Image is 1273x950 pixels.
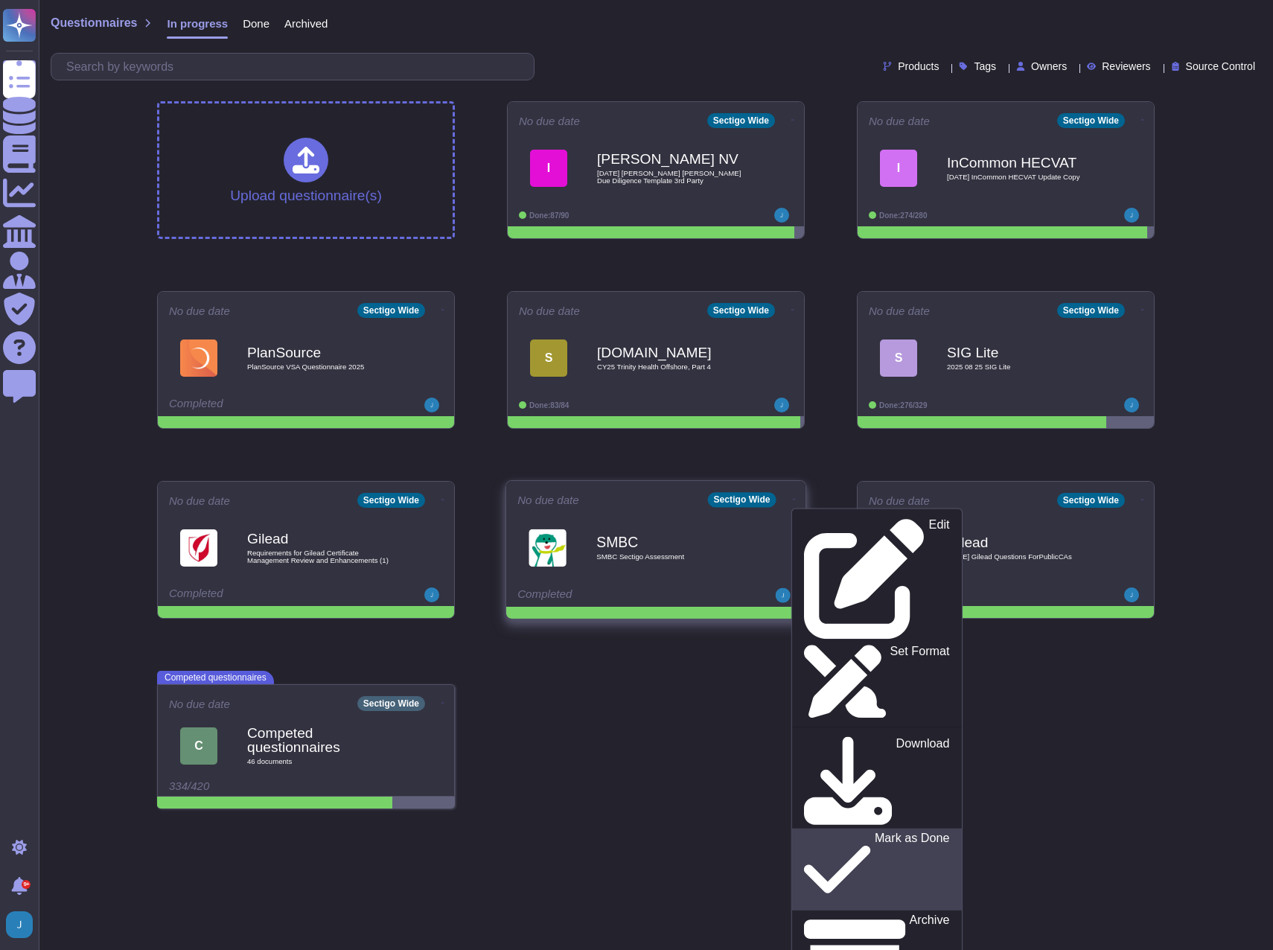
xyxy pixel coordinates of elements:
span: Done: 87/90 [529,211,569,220]
span: 46 document s [247,758,396,765]
span: No due date [869,305,930,316]
b: [DOMAIN_NAME] [597,345,746,360]
input: Search by keywords [59,54,534,80]
span: Competed questionnaires [157,671,274,684]
div: I [880,150,917,187]
div: I [530,150,567,187]
span: No due date [517,494,579,506]
span: Questionnaires [51,17,137,29]
img: Logo [180,339,217,377]
span: Owners [1031,61,1067,71]
a: Download [792,734,962,829]
img: user [1124,587,1139,602]
img: user [6,911,33,938]
div: Completed [169,398,351,412]
span: No due date [869,495,930,506]
span: Source Control [1186,61,1255,71]
b: Gilead [247,532,396,546]
div: Sectigo Wide [357,303,425,318]
p: Set Format [890,645,950,718]
span: Done: 274/280 [879,211,928,220]
span: Products [898,61,939,71]
p: Edit [929,519,950,640]
span: 334/420 [169,780,209,792]
span: No due date [869,115,930,127]
span: No due date [519,115,580,127]
span: In progress [167,18,228,29]
div: Sectigo Wide [357,696,425,711]
span: Done: 276/329 [879,401,928,409]
img: user [424,398,439,412]
img: user [1124,398,1139,412]
span: No due date [169,698,230,710]
span: No due date [169,305,230,316]
div: Sectigo Wide [1057,113,1125,128]
b: PlanSource [247,345,396,360]
div: S [530,339,567,377]
a: Mark as Done [792,828,962,911]
img: user [424,587,439,602]
span: Requirements for Gilead Certificate Management Review and Enhancements (1) [247,549,396,564]
div: Completed [517,588,702,603]
img: user [1124,208,1139,223]
b: Gilead [947,535,1096,549]
span: [DATE] Gilead Questions ForPublicCAs [947,553,1096,561]
div: Sectigo Wide [707,492,776,507]
div: Completed [169,587,351,602]
img: user [774,398,789,412]
span: CY25 Trinity Health Offshore, Part 4 [597,363,746,371]
p: Download [896,738,950,826]
span: PlanSource VSA Questionnaire 2025 [247,363,396,371]
p: Mark as Done [875,832,950,908]
img: user [774,208,789,223]
div: Sectigo Wide [707,303,775,318]
span: [DATE] [PERSON_NAME] [PERSON_NAME] Due Diligence Template 3rd Party [597,170,746,184]
span: Archived [284,18,328,29]
b: Competed questionnaires [247,726,396,754]
div: Upload questionnaire(s) [230,138,382,203]
span: 2025 08 25 SIG Lite [947,363,1096,371]
div: S [880,339,917,377]
b: SIG Lite [947,345,1096,360]
div: Sectigo Wide [357,493,425,508]
b: InCommon HECVAT [947,156,1096,170]
b: SMBC [596,535,747,549]
span: No due date [519,305,580,316]
a: Edit [792,515,962,643]
div: Sectigo Wide [707,113,775,128]
span: SMBC Sectigo Assessment [596,553,747,561]
span: [DATE] InCommon HECVAT Update Copy [947,173,1096,181]
span: Tags [974,61,996,71]
div: Sectigo Wide [1057,303,1125,318]
span: Done: 83/84 [529,401,569,409]
button: user [3,908,43,941]
span: Done [243,18,269,29]
img: Logo [180,529,217,567]
span: No due date [169,495,230,506]
div: Sectigo Wide [1057,493,1125,508]
a: Set Format [792,642,962,721]
b: [PERSON_NAME] NV [597,152,746,166]
img: user [776,588,791,603]
img: Logo [529,529,567,567]
div: C [180,727,217,765]
div: 9+ [22,880,31,889]
span: Reviewers [1102,61,1150,71]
